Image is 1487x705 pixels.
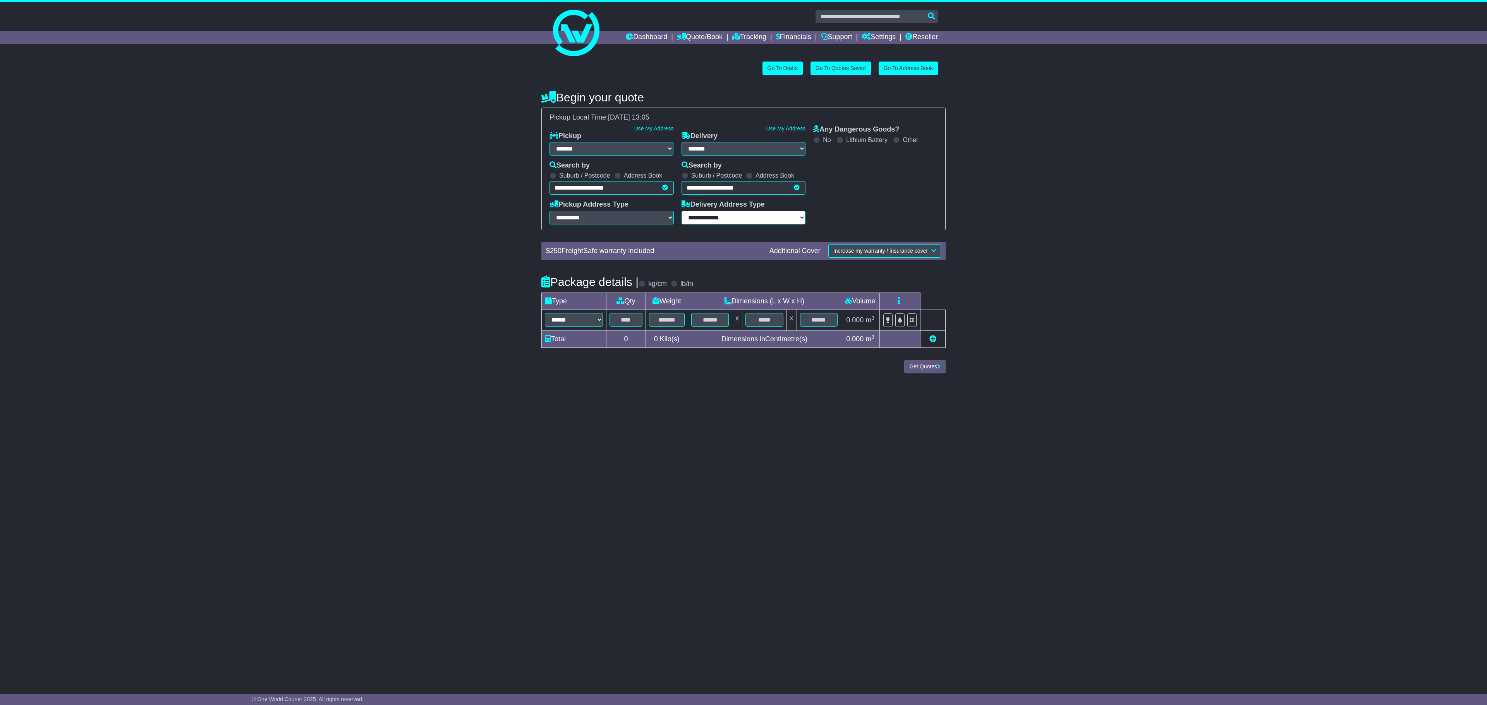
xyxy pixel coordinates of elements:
[682,161,722,170] label: Search by
[677,31,723,44] a: Quote/Book
[541,275,639,288] h4: Package details |
[828,244,941,258] button: Increase my warranty / insurance cover
[624,172,663,179] label: Address Book
[904,360,946,373] button: Get Quotes
[549,200,628,209] label: Pickup Address Type
[786,310,797,330] td: x
[810,62,871,75] a: Go To Quotes Saved
[929,335,936,343] a: Add new item
[648,280,667,288] label: kg/cm
[549,161,590,170] label: Search by
[846,136,888,144] label: Lithium Battery
[252,696,364,702] span: © One World Courier 2025. All rights reserved.
[688,293,841,310] td: Dimensions (L x W x H)
[732,310,742,330] td: x
[821,31,852,44] a: Support
[682,132,718,140] label: Delivery
[732,31,766,44] a: Tracking
[688,330,841,347] td: Dimensions in Centimetre(s)
[549,132,581,140] label: Pickup
[905,31,938,44] a: Reseller
[634,125,674,132] a: Use My Address
[542,330,606,347] td: Total
[823,136,831,144] label: No
[766,247,824,255] div: Additional Cover
[846,316,864,324] span: 0.000
[682,200,765,209] label: Delivery Address Type
[550,247,561,255] span: 250
[871,334,874,340] sup: 3
[766,125,805,132] a: Use My Address
[865,335,874,343] span: m
[862,31,896,44] a: Settings
[879,62,938,75] a: Go To Address Book
[542,247,766,255] div: $ FreightSafe warranty included
[608,113,649,121] span: [DATE] 13:05
[646,330,688,347] td: Kilo(s)
[756,172,794,179] label: Address Book
[871,315,874,321] sup: 3
[865,316,874,324] span: m
[813,125,899,134] label: Any Dangerous Goods?
[606,293,646,310] td: Qty
[846,335,864,343] span: 0.000
[541,91,946,104] h4: Begin your quote
[903,136,918,144] label: Other
[776,31,811,44] a: Financials
[559,172,610,179] label: Suburb / Postcode
[606,330,646,347] td: 0
[542,293,606,310] td: Type
[833,248,928,254] span: Increase my warranty / insurance cover
[626,31,667,44] a: Dashboard
[654,335,658,343] span: 0
[646,293,688,310] td: Weight
[841,293,879,310] td: Volume
[691,172,742,179] label: Suburb / Postcode
[546,113,941,122] div: Pickup Local Time:
[680,280,693,288] label: lb/in
[762,62,803,75] a: Go To Drafts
